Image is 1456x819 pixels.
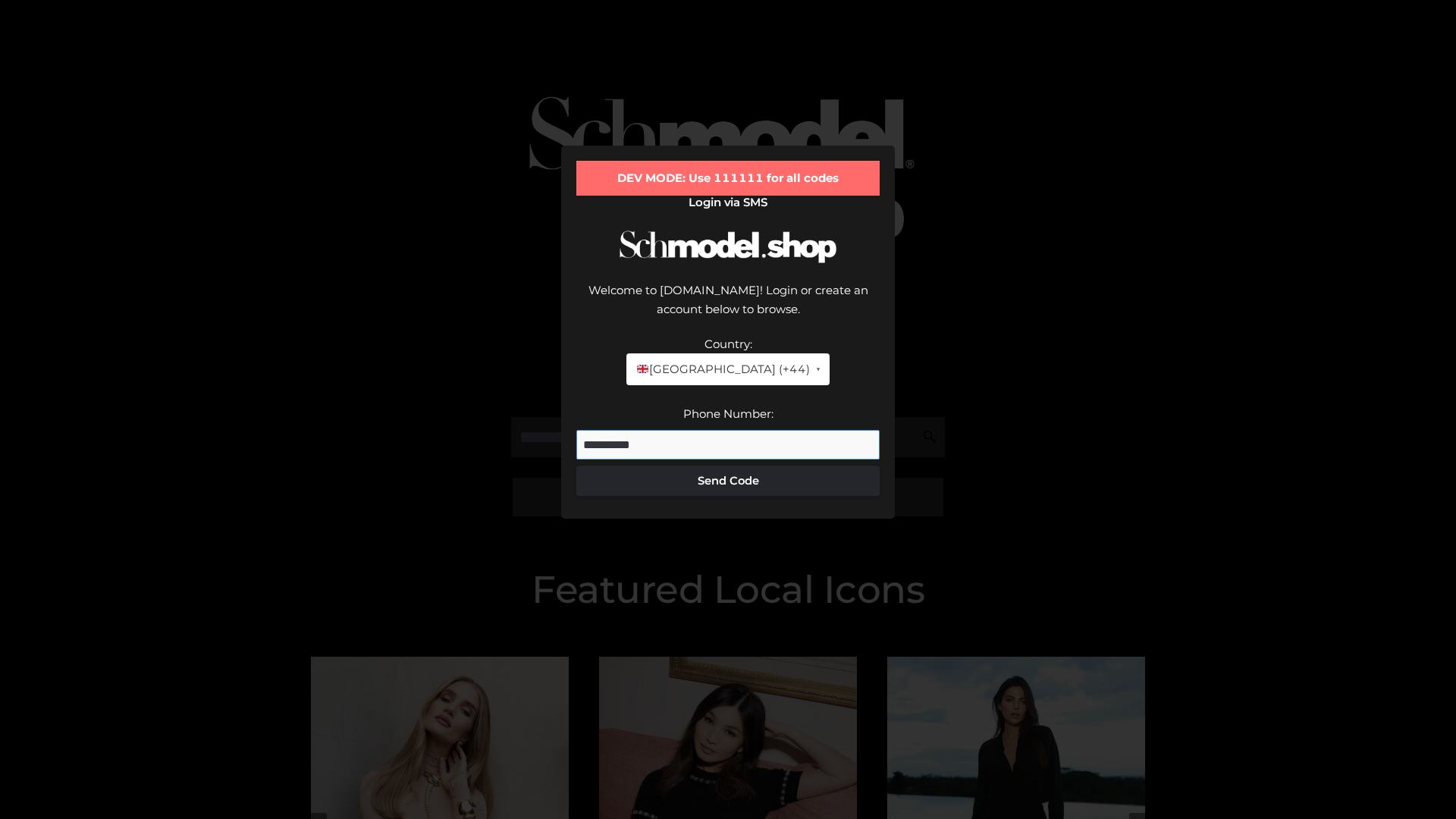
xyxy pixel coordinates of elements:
[576,161,880,196] div: DEV MODE: Use 111111 for all codes
[614,217,842,277] img: Schmodel Logo
[576,196,880,209] h2: Login via SMS
[576,281,880,334] div: Welcome to [DOMAIN_NAME]! Login or create an account below to browse.
[637,363,648,375] img: 🇬🇧
[704,337,752,351] label: Country:
[576,466,880,496] button: Send Code
[683,406,773,421] label: Phone Number:
[635,359,809,379] span: [GEOGRAPHIC_DATA] (+44)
